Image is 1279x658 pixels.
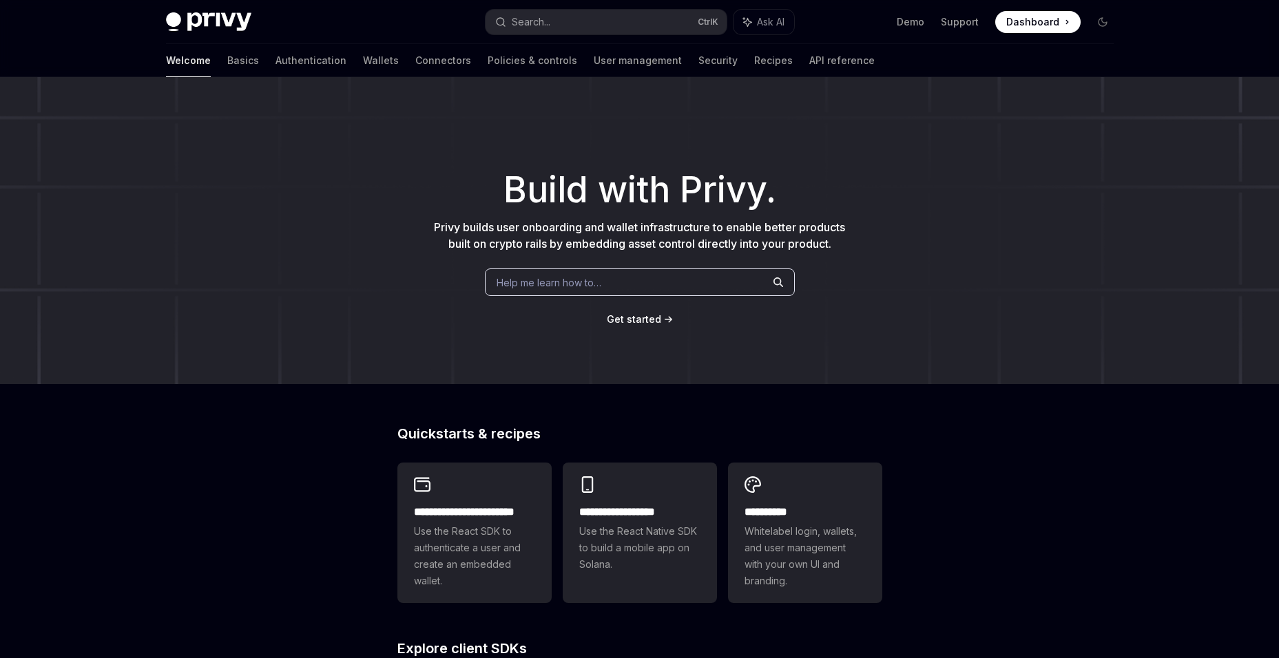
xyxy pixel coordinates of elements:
a: Connectors [415,44,471,77]
a: Basics [227,44,259,77]
span: Help me learn how to… [497,275,601,290]
a: Dashboard [995,11,1081,33]
span: Ctrl K [698,17,718,28]
a: API reference [809,44,875,77]
a: Wallets [363,44,399,77]
button: Toggle dark mode [1092,11,1114,33]
span: Use the React SDK to authenticate a user and create an embedded wallet. [414,523,535,589]
a: Security [698,44,738,77]
a: Policies & controls [488,44,577,77]
span: Privy builds user onboarding and wallet infrastructure to enable better products built on crypto ... [434,220,845,251]
span: Ask AI [757,15,784,29]
img: dark logo [166,12,251,32]
a: **** **** **** ***Use the React Native SDK to build a mobile app on Solana. [563,463,717,603]
a: Welcome [166,44,211,77]
button: Ask AI [734,10,794,34]
a: Authentication [275,44,346,77]
span: Build with Privy. [503,178,776,202]
a: User management [594,44,682,77]
span: Use the React Native SDK to build a mobile app on Solana. [579,523,700,573]
span: Explore client SDKs [397,641,527,655]
a: **** *****Whitelabel login, wallets, and user management with your own UI and branding. [728,463,882,603]
div: Search... [512,14,550,30]
a: Recipes [754,44,793,77]
span: Dashboard [1006,15,1059,29]
button: Search...CtrlK [486,10,727,34]
span: Whitelabel login, wallets, and user management with your own UI and branding. [745,523,866,589]
a: Demo [897,15,924,29]
span: Quickstarts & recipes [397,427,541,441]
a: Support [941,15,979,29]
span: Get started [607,313,661,325]
a: Get started [607,312,661,326]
